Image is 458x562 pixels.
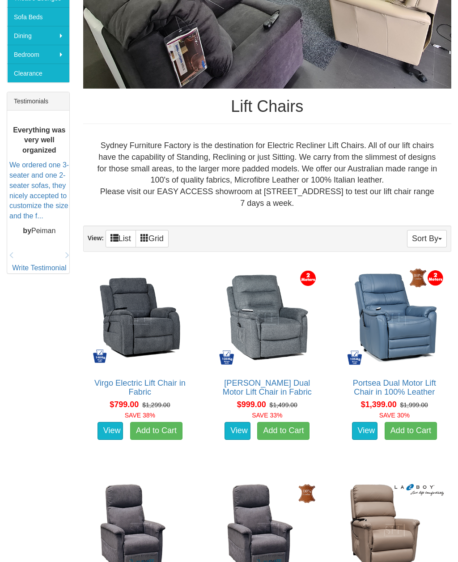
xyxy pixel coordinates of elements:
[94,379,186,396] a: Virgo Electric Lift Chair in Fabric
[270,401,297,409] del: $1,499.00
[142,401,170,409] del: $1,299.00
[252,412,282,419] font: SAVE 33%
[7,92,69,111] div: Testimonials
[9,161,69,220] a: We ordered one 3-seater and one 2-seater sofas, they nicely accepted to customize the size and th...
[7,64,69,82] a: Clearance
[9,226,69,236] p: Peiman
[7,7,69,26] a: Sofa Beds
[407,230,447,247] button: Sort By
[110,400,139,409] span: $799.00
[353,379,436,396] a: Portsea Dual Motor Lift Chair in 100% Leather
[237,400,266,409] span: $999.00
[90,140,444,209] div: Sydney Furniture Factory is the destination for Electric Recliner Lift Chairs. All of our lift ch...
[7,26,69,45] a: Dining
[136,230,169,247] a: Grid
[23,227,31,234] b: by
[83,98,451,115] h1: Lift Chairs
[12,264,66,272] a: Write Testimonial
[215,266,319,370] img: Bristow Dual Motor Lift Chair in Fabric
[225,422,250,440] a: View
[125,412,155,419] font: SAVE 38%
[88,234,104,242] strong: View:
[352,422,378,440] a: View
[361,400,397,409] span: $1,399.00
[400,401,428,409] del: $1,999.00
[7,45,69,64] a: Bedroom
[130,422,182,440] a: Add to Cart
[88,266,192,370] img: Virgo Electric Lift Chair in Fabric
[13,126,65,154] b: Everything was very well organized
[257,422,310,440] a: Add to Cart
[343,266,446,370] img: Portsea Dual Motor Lift Chair in 100% Leather
[385,422,437,440] a: Add to Cart
[379,412,410,419] font: SAVE 30%
[98,422,123,440] a: View
[106,230,136,247] a: List
[223,379,312,396] a: [PERSON_NAME] Dual Motor Lift Chair in Fabric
